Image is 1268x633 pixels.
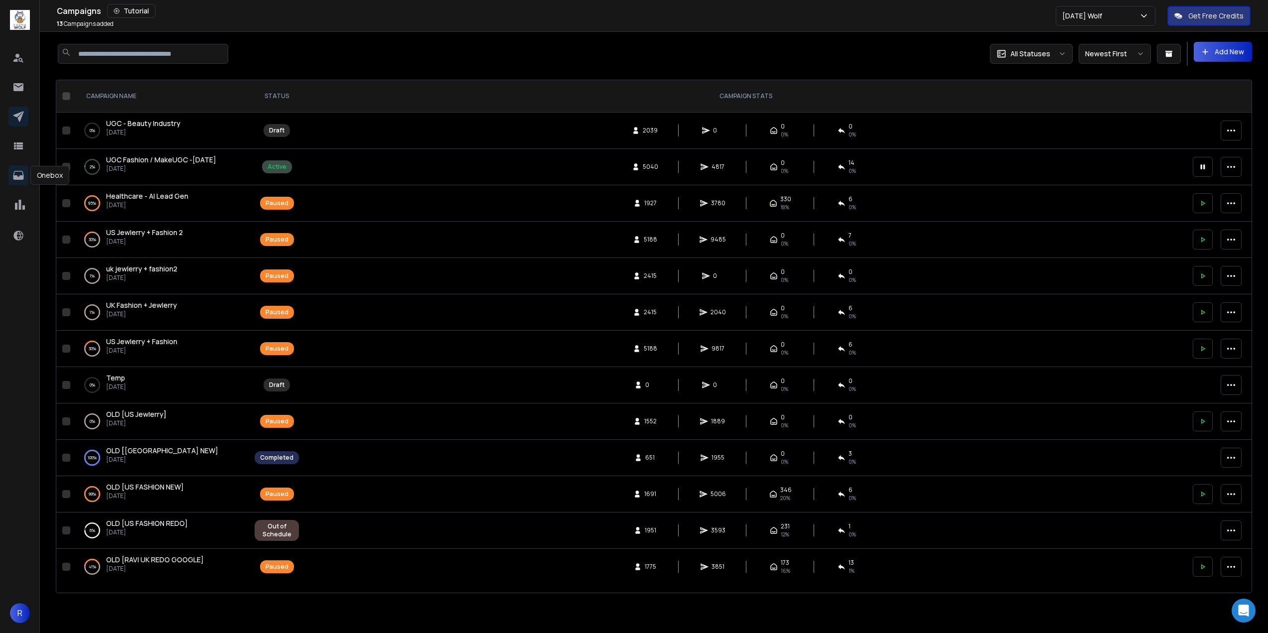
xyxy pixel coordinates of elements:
p: 30 % [89,344,96,354]
td: 2%UGC Fashion / MakeUGC -[DATE][DATE] [74,149,249,185]
span: 0 [713,127,723,134]
a: UGC - Beauty Industry [106,119,180,128]
span: 0 [781,268,785,276]
span: 0 % [848,530,856,538]
a: Healthcare - AI Lead Gen [106,191,188,201]
p: 95 % [88,198,96,208]
td: 6%OLD [US FASHION REDO][DATE] [74,512,249,549]
span: 0 [781,413,785,421]
span: 0 [645,381,655,389]
span: uk jewlerry + fashion2 [106,264,177,273]
div: Paused [266,236,288,244]
p: [DATE] [106,383,126,391]
span: 0% [781,240,788,248]
a: OLD [US FASHION NEW] [106,482,184,492]
span: 6 [848,195,852,203]
span: 0% [781,385,788,393]
p: 0 % [90,416,95,426]
p: [DATE] [106,128,180,136]
span: 0 [781,377,785,385]
span: 14 [848,159,854,167]
span: 20 % [780,494,790,502]
a: OLD [RAVI UK REDO GOOGLE] [106,555,204,565]
th: CAMPAIGN NAME [74,80,249,113]
span: 0 [781,123,785,130]
span: 0 % [848,312,856,320]
button: Get Free Credits [1167,6,1251,26]
p: [DATE] [106,528,188,536]
span: 0 % [848,203,856,211]
td: 1%uk jewlerry + fashion2[DATE] [74,258,249,294]
p: 6 % [90,525,95,535]
div: Draft [269,381,284,389]
span: 4817 [711,163,724,171]
span: 0% [781,130,788,138]
span: 6 [848,341,852,349]
td: 41%OLD [RAVI UK REDO GOOGLE][DATE] [74,549,249,585]
button: R [10,603,30,623]
span: 0% [781,349,788,357]
a: UK Fashion + Jewlerry [106,300,177,310]
td: 99%OLD [US FASHION NEW][DATE] [74,476,249,512]
p: [DATE] [106,347,177,355]
span: 0 % [848,167,856,175]
span: 1955 [711,454,724,462]
span: 3851 [711,563,724,571]
th: STATUS [249,80,305,113]
td: 95%Healthcare - AI Lead Gen[DATE] [74,185,249,222]
span: 0% [781,312,788,320]
span: 0 [848,377,852,385]
p: 41 % [89,562,96,572]
span: UGC - Beauty Industry [106,119,180,128]
span: 9817 [711,345,724,353]
span: 0 % [848,349,856,357]
td: 30%US Jewlerry + Fashion[DATE] [74,331,249,367]
span: 0 [713,272,723,280]
span: 0% [781,167,788,175]
span: 18 % [780,203,789,211]
span: 346 [780,486,792,494]
p: [DATE] [106,274,177,282]
div: Active [268,163,286,171]
span: 0 % [848,240,856,248]
span: Temp [106,373,125,382]
p: [DATE] [106,419,166,427]
a: US Jewlerry + Fashion 2 [106,228,183,238]
p: 1 % [90,307,95,317]
div: Completed [260,454,293,462]
span: 5188 [644,236,657,244]
span: 1927 [644,199,657,207]
span: 3593 [711,526,725,534]
p: [DATE] Wolf [1062,11,1106,21]
span: 0 % [848,458,856,466]
a: OLD [US FASHION REDO] [106,518,188,528]
span: 2415 [644,272,657,280]
span: US Jewlerry + Fashion 2 [106,228,183,237]
span: OLD [US Jewlerry] [106,409,166,419]
div: Paused [266,308,288,316]
span: 2039 [643,127,658,134]
span: 9485 [710,236,726,244]
span: 1 % [848,567,854,575]
span: UGC Fashion / MakeUGC -[DATE] [106,155,216,164]
p: Get Free Credits [1188,11,1244,21]
span: 330 [780,195,791,203]
div: Open Intercom Messenger [1232,599,1256,623]
span: 0% [848,385,856,393]
img: logo [10,10,30,30]
th: CAMPAIGN STATS [305,80,1187,113]
span: 0 [848,268,852,276]
p: 0 % [90,126,95,135]
span: 1951 [645,526,656,534]
span: 0 [713,381,723,389]
span: 13 [848,559,854,567]
span: 651 [645,454,655,462]
p: Campaigns added [57,20,114,28]
div: Paused [266,563,288,571]
span: 173 [781,559,789,567]
p: [DATE] [106,165,216,173]
button: Newest First [1079,44,1151,64]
